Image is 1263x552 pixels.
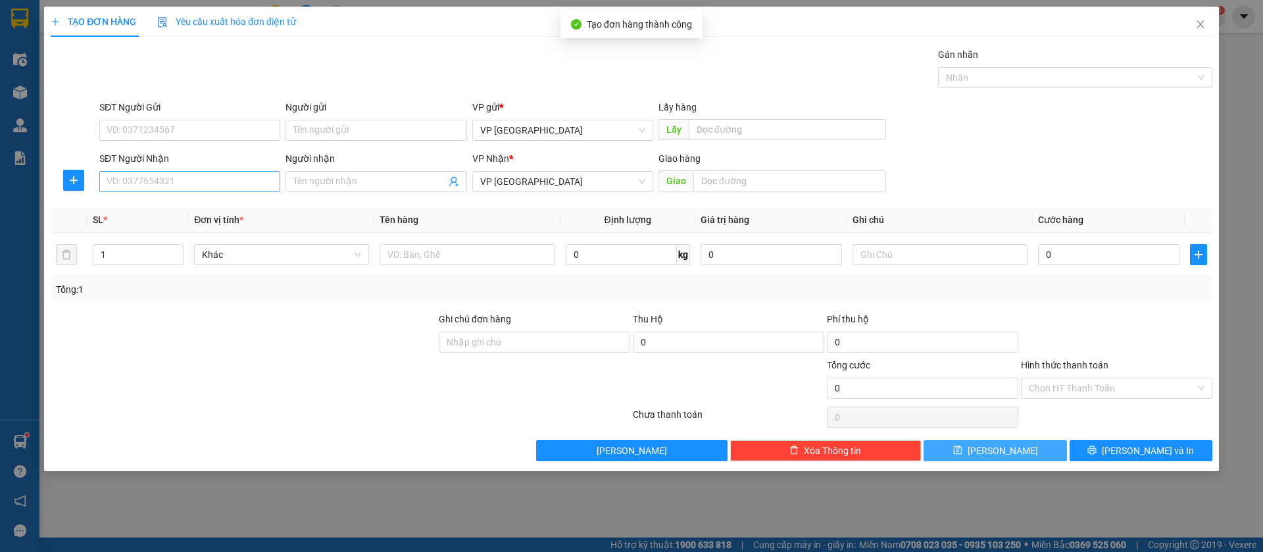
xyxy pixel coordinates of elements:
span: Lấy [658,119,689,140]
button: [PERSON_NAME] [536,440,728,461]
span: Giá trị hàng [701,214,749,225]
button: Close [1182,7,1219,43]
span: user-add [449,176,459,187]
span: Tạo đơn hàng thành công [587,19,692,30]
span: Thu Hộ [633,314,663,324]
span: Giao [658,170,693,191]
div: Chưa thanh toán [631,407,826,430]
span: VP Lộc Ninh [480,172,645,191]
div: Người nhận [285,151,466,166]
span: delete [789,445,799,456]
button: save[PERSON_NAME] [924,440,1066,461]
span: [PERSON_NAME] [968,443,1038,458]
span: Tổng cước [827,360,870,370]
button: plus [63,170,84,191]
span: kg [677,244,690,265]
span: plus [1191,249,1206,260]
th: Ghi chú [847,207,1033,233]
span: [PERSON_NAME] và In [1102,443,1194,458]
input: Ghi chú đơn hàng [439,332,630,353]
span: Tên hàng [380,214,418,225]
div: SĐT Người Gửi [99,100,280,114]
div: Tổng: 1 [56,282,487,297]
div: SĐT Người Nhận [99,151,280,166]
span: Đơn vị tính [194,214,243,225]
span: Lấy hàng [658,102,697,113]
span: Định lượng [605,214,651,225]
span: [PERSON_NAME] [597,443,667,458]
input: VD: Bàn, Ghế [380,244,555,265]
span: VP Sài Gòn [480,120,645,140]
label: Hình thức thanh toán [1021,360,1108,370]
span: VP Nhận [472,153,509,164]
input: Dọc đường [693,170,886,191]
span: plus [64,175,84,186]
input: Ghi Chú [853,244,1028,265]
span: close [1195,19,1206,30]
span: printer [1087,445,1097,456]
div: VP gửi [472,100,653,114]
span: Giao hàng [658,153,701,164]
button: printer[PERSON_NAME] và In [1070,440,1212,461]
div: Phí thu hộ [827,312,1018,332]
div: Người gửi [285,100,466,114]
span: Cước hàng [1038,214,1083,225]
img: icon [157,17,168,28]
span: check-circle [571,19,582,30]
span: Khác [202,245,361,264]
span: TẠO ĐƠN HÀNG [51,16,136,27]
button: delete [56,244,77,265]
span: SL [93,214,103,225]
button: plus [1190,244,1207,265]
label: Ghi chú đơn hàng [439,314,511,324]
span: Yêu cầu xuất hóa đơn điện tử [157,16,296,27]
button: deleteXóa Thông tin [730,440,922,461]
span: save [953,445,962,456]
input: 0 [701,244,842,265]
span: plus [51,17,60,26]
label: Gán nhãn [938,49,978,60]
span: Xóa Thông tin [804,443,861,458]
input: Dọc đường [689,119,886,140]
